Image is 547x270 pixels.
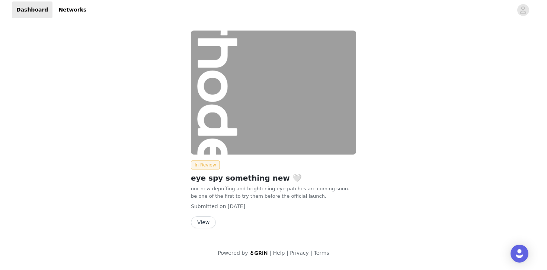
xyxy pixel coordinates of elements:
a: View [191,220,216,225]
a: Help [273,250,285,256]
a: Networks [54,1,91,18]
div: Open Intercom Messenger [511,245,528,263]
a: Terms [314,250,329,256]
span: Submitted on [191,203,226,209]
p: our new depuffing and brightening eye patches are coming soon. be one of the first to try them be... [191,185,356,200]
h2: eye spy something new 🤍 [191,172,356,184]
a: Dashboard [12,1,52,18]
button: View [191,216,216,228]
a: Privacy [290,250,309,256]
span: | [270,250,272,256]
span: | [310,250,312,256]
span: Powered by [218,250,248,256]
span: In Review [191,161,220,169]
span: [DATE] [228,203,245,209]
img: rhode skin [191,31,356,155]
span: | [287,250,288,256]
img: logo [250,251,268,255]
div: avatar [519,4,527,16]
